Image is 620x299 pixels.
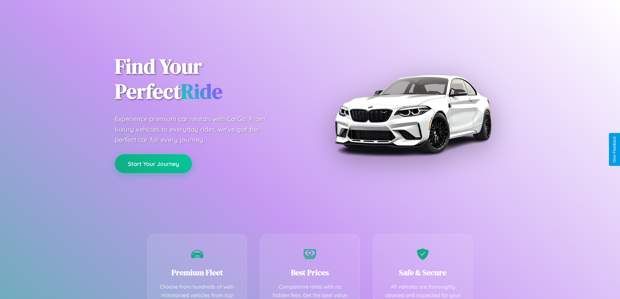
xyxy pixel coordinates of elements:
h3: Best Prices [270,267,350,278]
img: Premium BMW car rental vehicle [331,33,494,195]
button: Start Your Journey [115,154,192,173]
h3: Safe & Secure [383,267,463,278]
div: Give Feedback [612,136,617,163]
h1: Find Your Perfect [115,54,300,104]
span: Ride [181,77,222,105]
p: Experience premium car rentals with CarGo. From luxury vehicles to everyday rides, we've got the ... [115,114,278,145]
h3: Premium Fleet [158,267,237,278]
